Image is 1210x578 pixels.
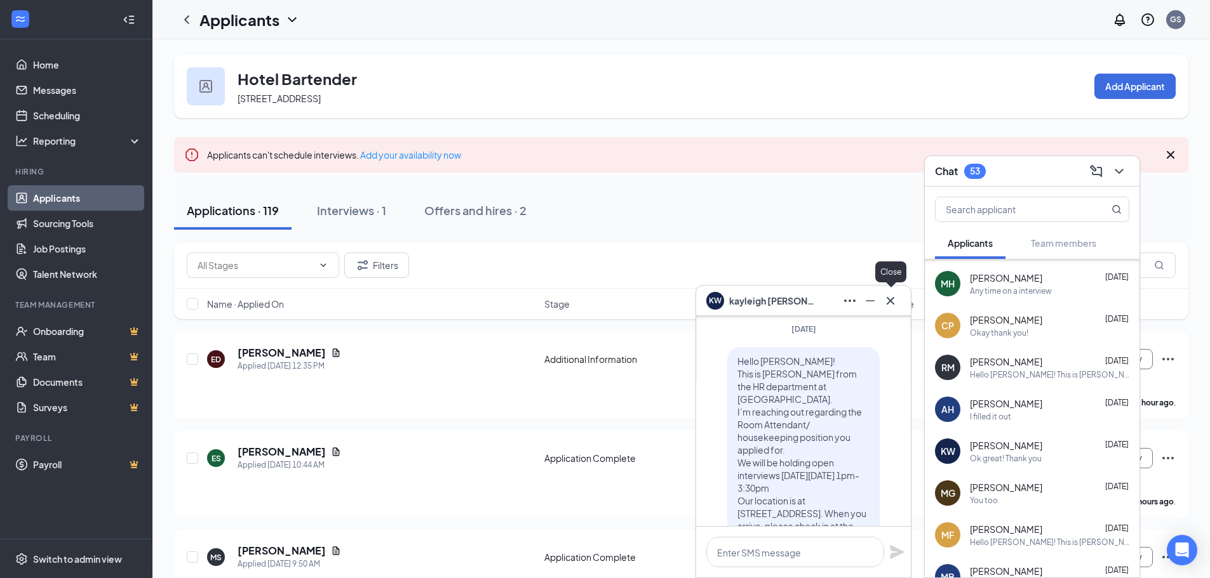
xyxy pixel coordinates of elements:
[1131,398,1174,407] b: an hour ago
[875,261,906,282] div: Close
[238,68,357,89] h3: Hotel Bartender
[238,93,321,104] span: [STREET_ADDRESS]
[199,80,212,93] img: user icon
[1170,14,1181,25] div: GS
[970,355,1042,368] span: [PERSON_NAME]
[1094,74,1176,99] button: Add Applicant
[863,293,878,308] svg: Minimize
[941,445,955,457] div: KW
[889,544,904,560] svg: Plane
[1109,161,1129,181] button: ChevronDown
[970,481,1042,494] span: [PERSON_NAME]
[970,537,1129,548] div: Hello [PERSON_NAME]! This is [PERSON_NAME] from the HR department at [GEOGRAPHIC_DATA]. I’m reach...
[331,348,341,358] svg: Document
[210,552,222,563] div: MS
[1154,260,1164,270] svg: MagnifyingGlass
[970,327,1028,338] div: Okay thank you!
[344,253,409,278] button: Filter Filters
[1089,164,1104,179] svg: ComposeMessage
[33,319,142,344] a: OnboardingCrown
[238,459,341,471] div: Applied [DATE] 10:44 AM
[1105,398,1129,407] span: [DATE]
[1086,161,1106,181] button: ComposeMessage
[791,324,816,334] span: [DATE]
[33,452,142,477] a: PayrollCrown
[238,544,326,558] h5: [PERSON_NAME]
[1105,356,1129,365] span: [DATE]
[179,12,194,27] svg: ChevronLeft
[33,344,142,369] a: TeamCrown
[15,135,28,147] svg: Analysis
[33,553,122,565] div: Switch to admin view
[33,185,142,211] a: Applicants
[970,411,1011,422] div: I filled it out
[883,293,898,308] svg: Cross
[860,291,880,311] button: Minimize
[198,258,313,272] input: All Stages
[199,9,279,30] h1: Applicants
[544,551,709,563] div: Application Complete
[970,313,1042,326] span: [PERSON_NAME]
[331,447,341,457] svg: Document
[842,293,857,308] svg: Ellipses
[544,353,709,365] div: Additional Information
[941,277,955,290] div: MH
[424,202,527,218] div: Offers and hires · 2
[970,523,1042,535] span: [PERSON_NAME]
[238,558,341,570] div: Applied [DATE] 9:50 AM
[238,360,341,372] div: Applied [DATE] 12:35 PM
[1167,535,1197,565] div: Open Intercom Messenger
[544,452,709,464] div: Application Complete
[317,202,386,218] div: Interviews · 1
[948,237,993,249] span: Applicants
[318,260,328,270] svg: ChevronDown
[941,487,955,499] div: MG
[33,77,142,103] a: Messages
[970,495,998,506] div: You too
[936,197,1086,221] input: Search applicant
[840,291,860,311] button: Ellipses
[970,369,1129,380] div: Hello [PERSON_NAME]! This is [PERSON_NAME] from the HR department at [GEOGRAPHIC_DATA]. I’m reach...
[331,546,341,556] svg: Document
[33,369,142,395] a: DocumentsCrown
[33,103,142,128] a: Scheduling
[33,135,142,147] div: Reporting
[970,453,1042,464] div: Ok great! Thank you
[1031,237,1096,249] span: Team members
[970,286,1052,296] div: Any time on a interview
[941,361,955,374] div: RM
[211,354,221,365] div: ED
[15,553,28,565] svg: Settings
[1160,549,1176,565] svg: Ellipses
[1112,164,1127,179] svg: ChevronDown
[238,346,326,360] h5: [PERSON_NAME]
[970,439,1042,452] span: [PERSON_NAME]
[33,395,142,420] a: SurveysCrown
[207,149,461,161] span: Applicants can't schedule interviews.
[1105,440,1129,449] span: [DATE]
[880,291,901,311] button: Cross
[207,298,284,310] span: Name · Applied On
[33,236,142,261] a: Job Postings
[941,403,954,416] div: AH
[1112,204,1122,214] svg: MagnifyingGlass
[285,12,300,27] svg: ChevronDown
[1105,565,1129,575] span: [DATE]
[1160,450,1176,466] svg: Ellipses
[1105,272,1129,282] span: [DATE]
[544,298,570,310] span: Stage
[1140,12,1155,27] svg: QuestionInfo
[33,261,142,287] a: Talent Network
[729,294,818,308] span: kayleigh [PERSON_NAME]
[941,529,954,541] div: MF
[212,453,221,464] div: ES
[935,164,958,178] h3: Chat
[970,565,1042,577] span: [PERSON_NAME]
[184,147,199,162] svg: Error
[33,52,142,77] a: Home
[123,13,135,26] svg: Collapse
[1160,351,1176,367] svg: Ellipses
[1132,497,1174,506] b: 3 hours ago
